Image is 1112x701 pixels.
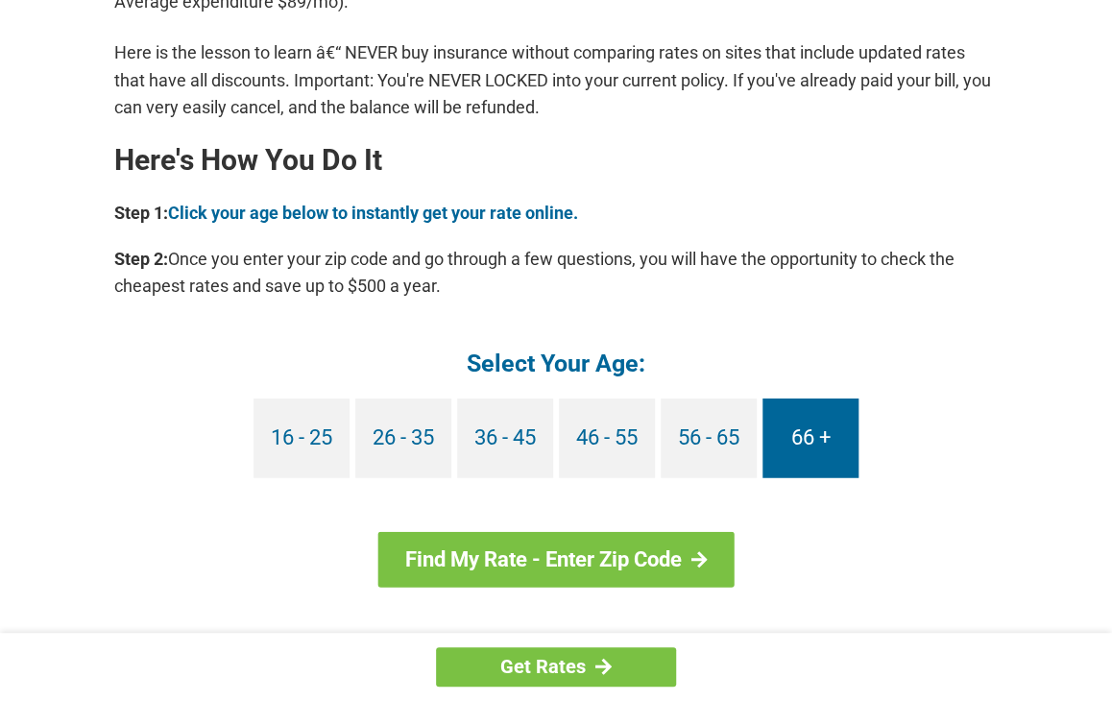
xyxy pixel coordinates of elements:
a: 56 - 65 [661,399,757,478]
p: Once you enter your zip code and go through a few questions, you will have the opportunity to che... [114,246,998,300]
h4: Select Your Age: [114,348,998,379]
b: Step 1: [114,203,168,223]
a: Find My Rate - Enter Zip Code [378,532,735,588]
p: Here is the lesson to learn â€“ NEVER buy insurance without comparing rates on sites that include... [114,39,998,120]
a: 26 - 35 [355,399,451,478]
a: 46 - 55 [559,399,655,478]
h2: Here's How You Do It [114,145,998,176]
a: 36 - 45 [457,399,553,478]
a: 16 - 25 [254,399,350,478]
a: Get Rates [436,647,676,687]
a: Click your age below to instantly get your rate online. [168,203,578,223]
b: Step 2: [114,249,168,269]
a: 66 + [762,399,858,478]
